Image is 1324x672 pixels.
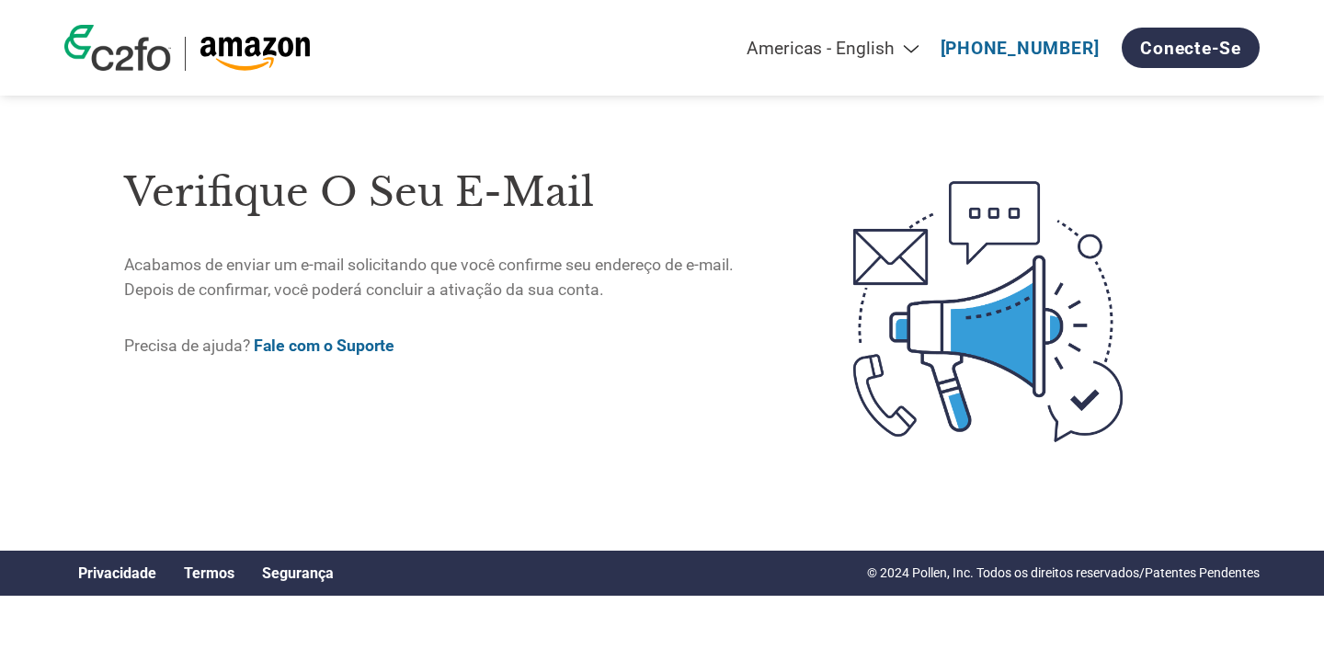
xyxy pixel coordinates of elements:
[184,564,234,582] a: Termos
[64,25,171,71] img: c2fo logo
[78,564,156,582] a: Privacidade
[776,148,1200,475] img: open-email
[124,334,776,358] p: Precisa de ajuda?
[254,336,394,355] a: Fale com o Suporte
[867,564,1260,583] p: © 2024 Pollen, Inc. Todos os direitos reservados/Patentes Pendentes
[124,253,776,302] p: Acabamos de enviar um e-mail solicitando que você confirme seu endereço de e-mail. Depois de conf...
[262,564,334,582] a: Segurança
[1122,28,1260,68] a: Conecte-se
[200,37,311,71] img: Amazon
[124,163,776,222] h1: Verifique o seu e-mail
[941,38,1100,59] a: [PHONE_NUMBER]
